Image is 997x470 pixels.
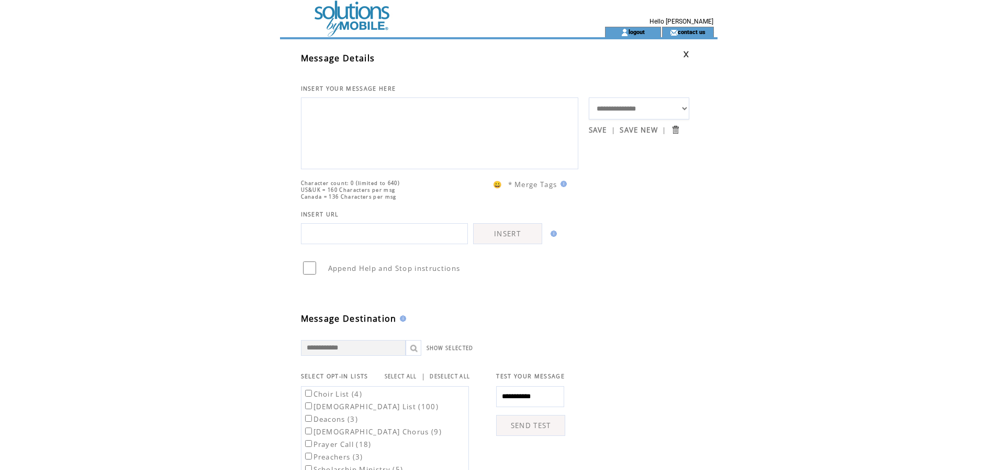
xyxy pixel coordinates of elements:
[427,345,474,352] a: SHOW SELECTED
[557,181,567,187] img: help.gif
[303,389,363,399] label: Choir List (4)
[305,453,312,460] input: Preachers (3)
[670,28,678,37] img: contact_us_icon.gif
[305,428,312,434] input: [DEMOGRAPHIC_DATA] Chorus (9)
[547,231,557,237] img: help.gif
[301,187,396,193] span: US&UK = 160 Characters per msg
[301,85,396,92] span: INSERT YOUR MESSAGE HERE
[328,264,461,273] span: Append Help and Stop instructions
[301,373,368,380] span: SELECT OPT-IN LISTS
[620,125,658,135] a: SAVE NEW
[493,180,502,189] span: 😀
[397,315,406,322] img: help.gif
[430,373,470,380] a: DESELECT ALL
[305,402,312,409] input: [DEMOGRAPHIC_DATA] List (100)
[421,371,425,381] span: |
[649,18,713,25] span: Hello [PERSON_NAME]
[621,28,629,37] img: account_icon.gif
[473,223,542,244] a: INSERT
[303,452,363,462] label: Preachers (3)
[301,180,400,187] span: Character count: 0 (limited to 640)
[303,414,359,424] label: Deacons (3)
[496,415,565,436] a: SEND TEST
[303,402,439,411] label: [DEMOGRAPHIC_DATA] List (100)
[305,390,312,397] input: Choir List (4)
[301,52,375,64] span: Message Details
[303,427,442,436] label: [DEMOGRAPHIC_DATA] Chorus (9)
[678,28,705,35] a: contact us
[385,373,417,380] a: SELECT ALL
[305,415,312,422] input: Deacons (3)
[611,125,615,135] span: |
[301,193,397,200] span: Canada = 136 Characters per msg
[629,28,645,35] a: logout
[303,440,372,449] label: Prayer Call (18)
[662,125,666,135] span: |
[301,211,339,218] span: INSERT URL
[301,313,397,324] span: Message Destination
[670,125,680,135] input: Submit
[496,373,565,380] span: TEST YOUR MESSAGE
[508,180,557,189] span: * Merge Tags
[589,125,607,135] a: SAVE
[305,440,312,447] input: Prayer Call (18)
